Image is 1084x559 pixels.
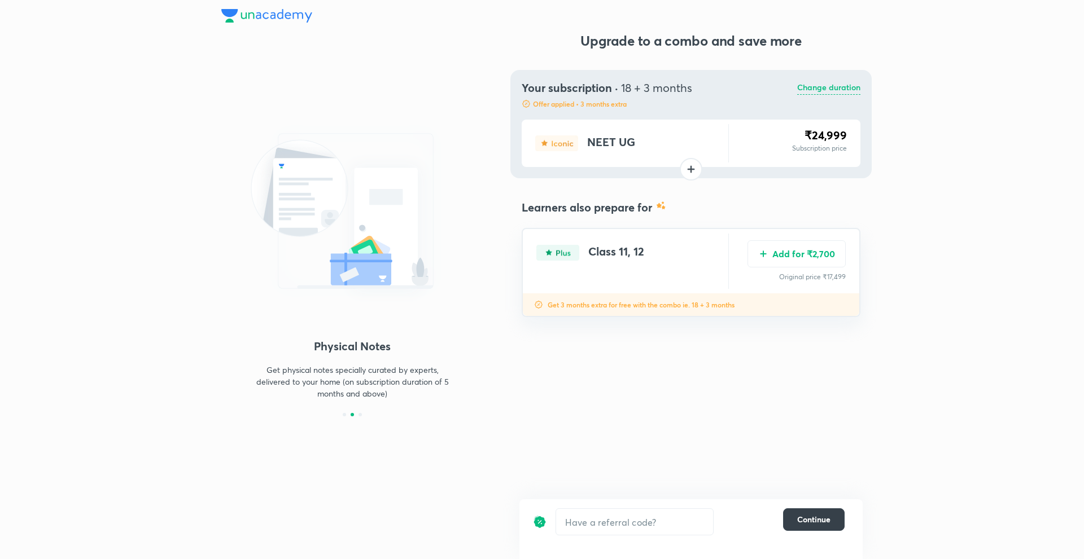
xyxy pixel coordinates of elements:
[519,32,863,50] h3: Upgrade to a combo and save more
[536,245,579,261] img: type
[522,81,692,95] h4: Your subscription ·
[588,245,644,261] h4: Class 11, 12
[221,338,483,355] h4: Physical Notes
[221,9,312,23] img: Company Logo
[748,240,846,267] button: Add for ₹2,700
[254,364,451,399] p: Get physical notes specially curated by experts, delivered to your home (on subscription duration...
[792,143,847,153] p: Subscription price
[783,508,845,531] button: Continue
[221,113,483,309] img: LMP_2_7b8126245a.svg
[533,99,627,108] p: Offer applied • 3 months extra
[548,300,735,309] p: Get 3 months extra for free with the combo ie. 18 + 3 months
[533,508,547,535] img: discount
[797,81,860,95] p: Change duration
[535,135,578,151] img: type
[657,201,666,210] img: combo
[534,300,543,309] img: discount
[797,514,831,525] span: Continue
[556,509,713,535] input: Have a referral code?
[759,249,768,258] img: add
[805,127,847,143] span: ₹24,999
[522,201,652,214] h4: Learners also prepare for
[621,80,692,95] span: 18 + 3 months
[587,135,635,151] h4: NEET UG
[522,99,531,108] img: discount
[748,272,846,282] p: Original price ₹17,499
